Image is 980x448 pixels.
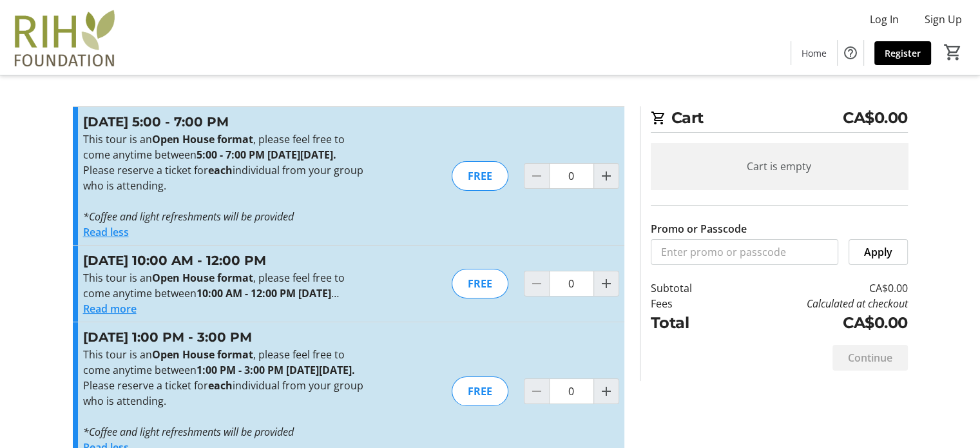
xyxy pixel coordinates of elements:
[651,106,908,133] h2: Cart
[725,280,907,296] td: CA$0.00
[452,161,508,191] div: FREE
[843,106,908,130] span: CA$0.00
[83,327,365,347] h3: [DATE] 1:00 PM - 3:00 PM
[83,270,365,301] p: This tour is an , please feel free to come anytime between
[83,224,129,240] button: Read less
[197,363,355,377] strong: 1:00 PM - 3:00 PM [DATE][DATE].
[83,286,339,316] strong: 10:00 AM - 12:00 PM [DATE][DATE].
[651,239,838,265] input: Enter promo or passcode
[725,296,907,311] td: Calculated at checkout
[885,46,921,60] span: Register
[83,347,365,378] p: This tour is an , please feel free to come anytime between
[452,269,508,298] div: FREE
[208,163,233,177] strong: each
[549,271,594,297] input: Tuesday, August 19, 2025 - 10:00 AM - 12:00 PM Quantity
[83,425,294,439] em: *Coffee and light refreshments will be provided
[802,46,827,60] span: Home
[941,41,965,64] button: Cart
[651,296,725,311] td: Fees
[83,162,365,193] p: Please reserve a ticket for individual from your group who is attending.
[152,347,253,362] strong: Open House format
[874,41,931,65] a: Register
[83,378,365,409] p: Please reserve a ticket for individual from your group who is attending.
[651,280,725,296] td: Subtotal
[8,5,122,70] img: Royal Inland Hospital Foundation 's Logo
[725,311,907,335] td: CA$0.00
[651,143,908,190] div: Cart is empty
[791,41,837,65] a: Home
[594,164,619,188] button: Increment by one
[651,311,725,335] td: Total
[594,271,619,296] button: Increment by one
[549,378,594,404] input: Tuesday, August 19, 2025 - 1:00 PM - 3:00 PM Quantity
[925,12,962,27] span: Sign Up
[152,132,253,146] strong: Open House format
[83,112,365,131] h3: [DATE] 5:00 - 7:00 PM
[838,40,863,66] button: Help
[849,239,908,265] button: Apply
[651,221,747,237] label: Promo or Passcode
[452,376,508,406] div: FREE
[914,9,972,30] button: Sign Up
[870,12,899,27] span: Log In
[197,148,336,162] strong: 5:00 - 7:00 PM [DATE][DATE].
[83,209,294,224] em: *Coffee and light refreshments will be provided
[860,9,909,30] button: Log In
[152,271,253,285] strong: Open House format
[83,251,365,270] h3: [DATE] 10:00 AM - 12:00 PM
[864,244,892,260] span: Apply
[83,301,137,317] button: Read more
[208,378,233,393] strong: each
[83,131,365,162] p: This tour is an , please feel free to come anytime between
[594,379,619,404] button: Increment by one
[549,163,594,189] input: Monday, August 18, 2025 - 5:00 - 7:00 PM Quantity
